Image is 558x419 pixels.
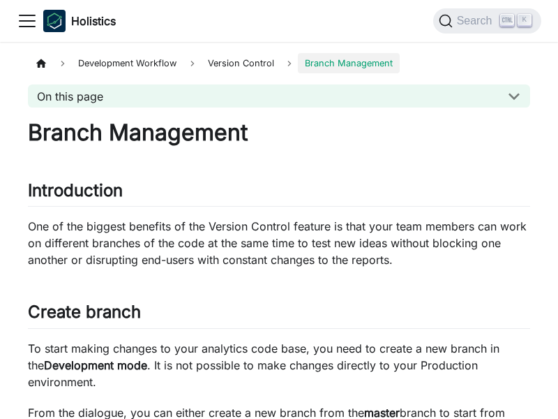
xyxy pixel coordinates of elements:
[298,53,400,73] span: Branch Management
[518,14,531,27] kbd: K
[453,15,501,27] span: Search
[433,8,541,34] button: Search (Ctrl+K)
[28,340,530,390] p: To start making changes to your analytics code base, you need to create a new branch in the . It ...
[17,10,38,31] button: Toggle navigation bar
[43,10,116,32] a: HolisticsHolistics
[44,358,147,372] strong: Development mode
[43,10,66,32] img: Holistics
[28,218,530,268] p: One of the biggest benefits of the Version Control feature is that your team members can work on ...
[71,53,183,73] span: Development Workflow
[28,119,530,147] h1: Branch Management
[201,53,281,73] span: Version Control
[28,84,530,108] button: On this page
[28,53,530,73] nav: Breadcrumbs
[28,302,530,328] h2: Create branch
[71,13,116,29] b: Holistics
[28,53,54,73] a: Home page
[28,180,530,207] h2: Introduction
